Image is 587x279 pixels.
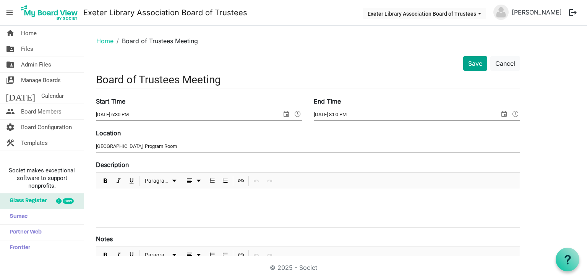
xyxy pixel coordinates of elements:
div: Numbered List [206,173,219,189]
span: Board Configuration [21,120,72,135]
button: Paragraph dropdownbutton [142,250,180,260]
span: Board Members [21,104,62,119]
button: Insert Link [236,176,246,186]
li: Board of Trustees Meeting [114,36,198,45]
div: Bulleted List [219,247,232,263]
span: [DATE] [6,88,35,104]
span: folder_shared [6,41,15,57]
div: new [63,198,74,204]
span: Societ makes exceptional software to support nonprofits. [3,167,80,190]
span: Home [21,26,37,41]
span: Glass Register [6,193,47,209]
button: Bold [101,176,111,186]
button: Bulleted List [220,250,230,260]
div: Numbered List [206,247,219,263]
a: Home [96,37,114,45]
span: Admin Files [21,57,51,72]
div: Underline [125,173,138,189]
button: logout [565,5,581,21]
img: My Board View Logo [19,3,80,22]
button: dropdownbutton [182,250,204,260]
div: Insert Link [234,247,247,263]
span: home [6,26,15,41]
button: dropdownbutton [182,176,204,186]
button: Cancel [490,56,520,71]
button: Underline [126,250,137,260]
button: Italic [114,176,124,186]
img: no-profile-picture.svg [493,5,509,20]
div: Bold [99,247,112,263]
span: Paragraph [145,176,170,186]
div: Italic [112,173,125,189]
span: Partner Web [6,225,42,240]
a: © 2025 - Societ [270,264,317,271]
div: Bulleted List [219,173,232,189]
a: [PERSON_NAME] [509,5,565,20]
span: construction [6,135,15,151]
div: Formats [141,247,181,263]
button: Paragraph dropdownbutton [142,176,180,186]
div: Bold [99,173,112,189]
span: settings [6,120,15,135]
span: people [6,104,15,119]
span: Frontier [6,240,30,256]
div: Underline [125,247,138,263]
button: Numbered List [207,176,217,186]
label: Start Time [96,97,125,106]
span: Templates [21,135,48,151]
span: Manage Boards [21,73,61,88]
span: Sumac [6,209,28,224]
button: Save [463,56,487,71]
label: Description [96,160,129,169]
span: select [499,109,509,119]
span: Calendar [41,88,64,104]
button: Numbered List [207,250,217,260]
div: Formats [141,173,181,189]
div: Alignments [181,173,206,189]
div: Italic [112,247,125,263]
button: Bold [101,250,111,260]
button: Bulleted List [220,176,230,186]
input: Title [96,71,520,89]
label: Notes [96,234,113,243]
button: Insert Link [236,250,246,260]
button: Exeter Library Association Board of Trustees dropdownbutton [363,8,486,19]
a: Exeter Library Association Board of Trustees [83,5,247,20]
button: Underline [126,176,137,186]
span: Paragraph [145,250,170,260]
span: menu [2,5,17,20]
label: Location [96,128,121,138]
label: End Time [314,97,341,106]
span: select [282,109,291,119]
span: switch_account [6,73,15,88]
div: Insert Link [234,173,247,189]
span: folder_shared [6,57,15,72]
button: Italic [114,250,124,260]
a: My Board View Logo [19,3,83,22]
span: Files [21,41,33,57]
div: Alignments [181,247,206,263]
